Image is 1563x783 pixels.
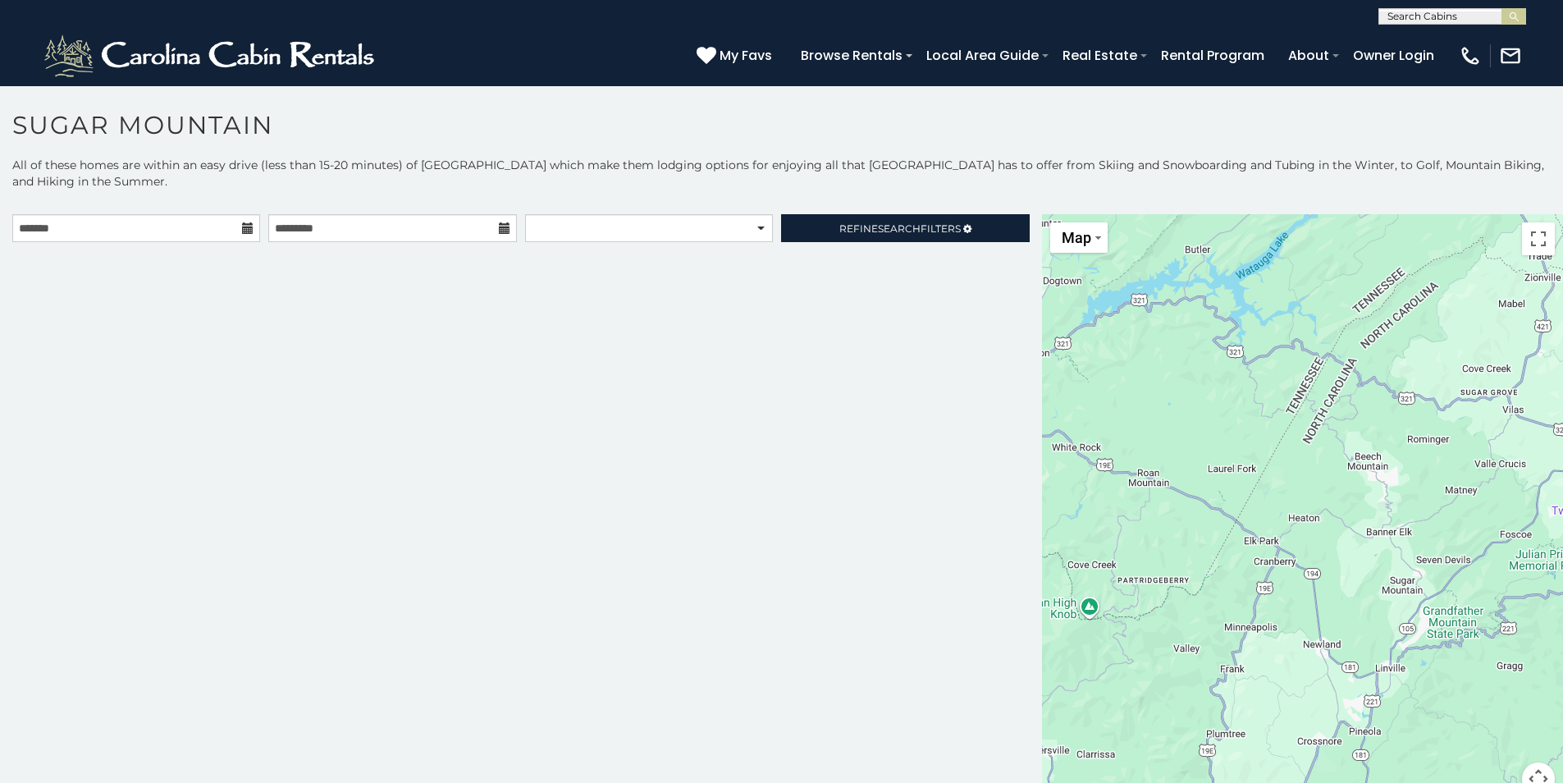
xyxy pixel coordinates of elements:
a: Rental Program [1153,41,1273,70]
a: Owner Login [1345,41,1442,70]
span: Search [878,222,921,235]
span: My Favs [720,45,772,66]
img: mail-regular-white.png [1499,44,1522,67]
img: White-1-2.png [41,31,382,80]
a: My Favs [697,45,776,66]
a: Browse Rentals [793,41,911,70]
a: Local Area Guide [918,41,1047,70]
a: RefineSearchFilters [781,214,1029,242]
a: About [1280,41,1337,70]
span: Refine Filters [839,222,961,235]
img: phone-regular-white.png [1459,44,1482,67]
span: Map [1062,229,1091,246]
button: Toggle fullscreen view [1522,222,1555,255]
button: Change map style [1050,222,1108,253]
a: Real Estate [1054,41,1145,70]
